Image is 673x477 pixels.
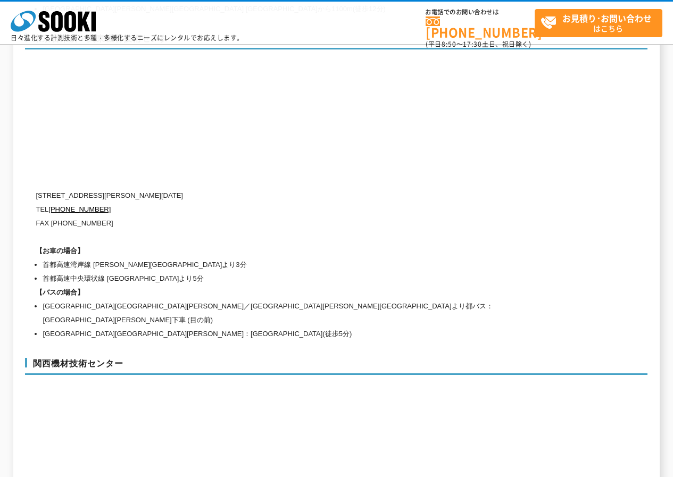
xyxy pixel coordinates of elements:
[43,299,546,327] li: [GEOGRAPHIC_DATA][GEOGRAPHIC_DATA][PERSON_NAME]／[GEOGRAPHIC_DATA][PERSON_NAME][GEOGRAPHIC_DATA]より...
[36,189,546,203] p: [STREET_ADDRESS][PERSON_NAME][DATE]
[426,9,535,15] span: お電話でのお問い合わせは
[25,358,647,375] h3: 関西機材技術センター
[11,35,244,41] p: 日々進化する計測技術と多種・多様化するニーズにレンタルでお応えします。
[43,327,546,341] li: [GEOGRAPHIC_DATA][GEOGRAPHIC_DATA][PERSON_NAME]：[GEOGRAPHIC_DATA](徒歩5分)
[426,39,531,49] span: (平日 ～ 土日、祝日除く)
[36,216,546,230] p: FAX [PHONE_NUMBER]
[36,244,546,258] h1: 【お車の場合】
[562,12,652,24] strong: お見積り･お問い合わせ
[541,10,662,36] span: はこちら
[426,16,535,38] a: [PHONE_NUMBER]
[43,258,546,272] li: 首都高速湾岸線 [PERSON_NAME][GEOGRAPHIC_DATA]より3分
[43,272,546,286] li: 首都高速中央環状線 [GEOGRAPHIC_DATA]より5分
[36,286,546,299] h1: 【バスの場合】
[463,39,482,49] span: 17:30
[535,9,662,37] a: お見積り･お問い合わせはこちら
[36,203,546,216] p: TEL
[442,39,456,49] span: 8:50
[48,205,111,213] a: [PHONE_NUMBER]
